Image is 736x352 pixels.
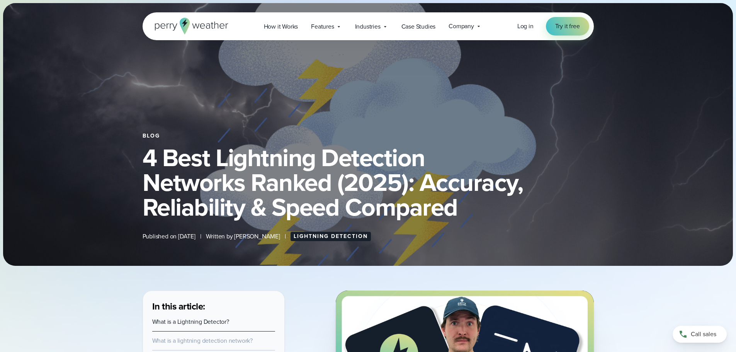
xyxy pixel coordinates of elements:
span: Written by [PERSON_NAME] [206,232,280,241]
span: Published on [DATE] [143,232,195,241]
span: Call sales [691,330,716,339]
span: | [200,232,201,241]
span: How it Works [264,22,298,31]
span: Company [449,22,474,31]
a: Log in [517,22,534,31]
span: Industries [355,22,381,31]
a: Call sales [673,326,727,343]
div: Blog [143,133,594,139]
a: What is a Lightning Detector? [152,317,229,326]
span: Features [311,22,334,31]
span: Case Studies [401,22,436,31]
span: Try it free [555,22,580,31]
a: How it Works [257,19,305,34]
a: What is a lightning detection network? [152,336,253,345]
span: | [285,232,286,241]
a: Try it free [546,17,589,36]
h3: In this article: [152,300,275,313]
a: Case Studies [395,19,442,34]
a: Lightning Detection [291,232,371,241]
h1: 4 Best Lightning Detection Networks Ranked (2025): Accuracy, Reliability & Speed Compared [143,145,594,219]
